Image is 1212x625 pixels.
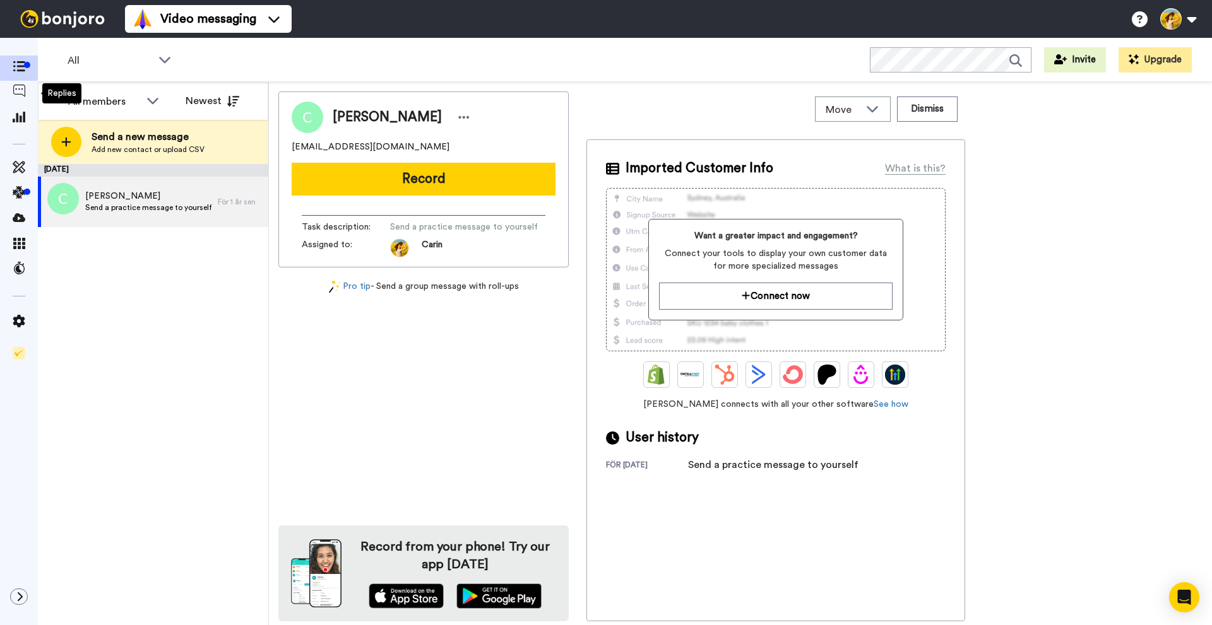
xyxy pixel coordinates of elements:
[92,144,205,155] span: Add new contact or upload CSV
[85,190,211,202] span: [PERSON_NAME]
[749,365,769,385] img: ActiveCampaign
[42,83,81,103] div: Replies
[68,53,152,68] span: All
[659,247,892,272] span: Connect your tools to display your own customer data for more specialized messages
[302,221,390,233] span: Task description :
[826,102,860,117] span: Move
[13,347,25,359] img: Checklist.svg
[176,88,249,114] button: Newest
[659,283,892,310] button: Connect now
[278,280,569,293] div: - Send a group message with roll-ups
[133,9,153,29] img: vm-color.svg
[897,96,958,122] button: Dismiss
[1119,47,1192,73] button: Upgrade
[885,365,905,385] img: GoHighLevel
[817,365,837,385] img: Patreon
[715,365,735,385] img: Hubspot
[390,221,538,233] span: Send a practice message to yourself
[292,141,449,153] span: [EMAIL_ADDRESS][DOMAIN_NAME]
[783,365,803,385] img: ConvertKit
[38,164,268,177] div: [DATE]
[47,183,79,214] img: c.png
[456,583,542,609] img: playstore
[390,238,409,257] img: 6b32c983-ae96-4679-9e6d-6e4f01dba135-1710334179.jpg
[626,428,699,447] span: User history
[688,457,858,472] div: Send a practice message to yourself
[68,94,140,109] div: All members
[160,10,256,28] span: Video messaging
[92,129,205,144] span: Send a new message
[851,365,871,385] img: Drip
[1044,47,1106,73] button: Invite
[659,230,892,242] span: Want a greater impact and engagement?
[874,400,908,409] a: See how
[329,280,340,293] img: magic-wand.svg
[354,538,556,573] h4: Record from your phone! Try our app [DATE]
[15,10,110,28] img: bj-logo-header-white.svg
[680,365,701,385] img: Ontraport
[292,163,555,196] button: Record
[885,161,946,176] div: What is this?
[218,197,262,207] div: För 1 år sen
[626,159,773,178] span: Imported Customer Info
[302,238,390,257] span: Assigned to:
[329,280,371,293] a: Pro tip
[1169,582,1199,612] div: Open Intercom Messenger
[606,398,946,411] span: [PERSON_NAME] connects with all your other software
[292,102,323,133] img: Image of Carin freden
[291,539,342,607] img: download
[369,583,444,609] img: appstore
[422,238,443,257] span: Carin
[606,460,688,472] div: för [DATE]
[333,108,442,127] span: [PERSON_NAME]
[85,202,211,213] span: Send a practice message to yourself
[646,365,667,385] img: Shopify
